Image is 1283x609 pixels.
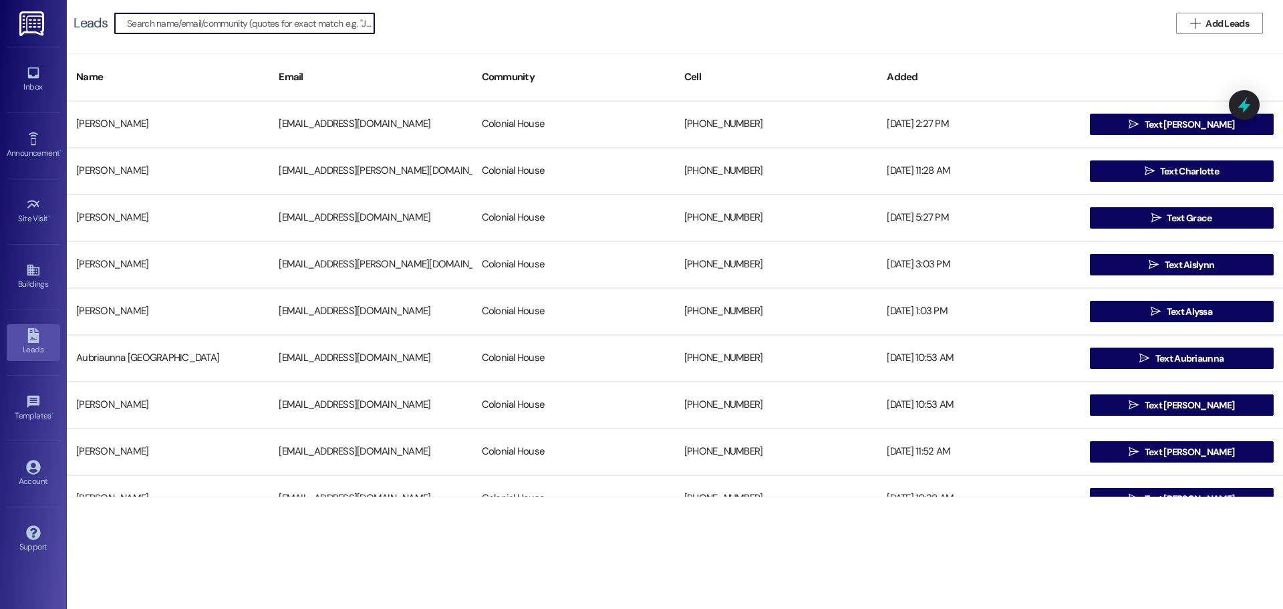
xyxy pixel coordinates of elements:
span: Text [PERSON_NAME] [1145,118,1234,132]
div: [DATE] 10:53 AM [877,345,1080,372]
div: [PHONE_NUMBER] [675,111,877,138]
div: [EMAIL_ADDRESS][DOMAIN_NAME] [269,298,472,325]
div: Community [472,61,675,94]
div: Leads [74,16,108,30]
i:  [1190,18,1200,29]
button: Text Grace [1090,207,1274,229]
div: [PHONE_NUMBER] [675,205,877,231]
div: [DATE] 10:38 AM [877,485,1080,512]
a: Templates • [7,390,60,427]
i:  [1129,119,1139,130]
button: Text Charlotte [1090,160,1274,182]
div: [PHONE_NUMBER] [675,298,877,325]
a: Site Visit • [7,193,60,229]
i:  [1129,400,1139,410]
i:  [1129,493,1139,504]
div: [PHONE_NUMBER] [675,485,877,512]
div: [DATE] 1:03 PM [877,298,1080,325]
div: Colonial House [472,158,675,185]
div: Colonial House [472,298,675,325]
div: [EMAIL_ADDRESS][DOMAIN_NAME] [269,205,472,231]
div: [PERSON_NAME] [67,158,269,185]
div: [DATE] 10:53 AM [877,392,1080,418]
div: [PHONE_NUMBER] [675,392,877,418]
div: Name [67,61,269,94]
button: Text [PERSON_NAME] [1090,441,1274,463]
span: • [48,212,50,221]
div: Aubriaunna [GEOGRAPHIC_DATA] [67,345,269,372]
div: [PERSON_NAME] [67,298,269,325]
span: Text Grace [1167,211,1211,225]
div: [EMAIL_ADDRESS][DOMAIN_NAME] [269,392,472,418]
a: Leads [7,324,60,360]
span: Text Aislynn [1165,258,1215,272]
div: Email [269,61,472,94]
div: [DATE] 3:03 PM [877,251,1080,278]
span: Text Alyssa [1167,305,1212,319]
button: Text [PERSON_NAME] [1090,394,1274,416]
span: Text [PERSON_NAME] [1145,445,1234,459]
span: Text Aubriaunna [1155,352,1224,366]
div: [EMAIL_ADDRESS][DOMAIN_NAME] [269,485,472,512]
div: [EMAIL_ADDRESS][PERSON_NAME][DOMAIN_NAME] [269,158,472,185]
button: Text [PERSON_NAME] [1090,488,1274,509]
div: [EMAIL_ADDRESS][DOMAIN_NAME] [269,111,472,138]
a: Inbox [7,62,60,98]
div: [EMAIL_ADDRESS][DOMAIN_NAME] [269,439,472,465]
div: [DATE] 11:28 AM [877,158,1080,185]
i:  [1151,213,1161,223]
div: [DATE] 11:52 AM [877,439,1080,465]
div: [PERSON_NAME] [67,485,269,512]
a: Support [7,521,60,558]
button: Add Leads [1176,13,1263,34]
span: • [51,409,53,418]
div: Colonial House [472,345,675,372]
i:  [1145,166,1155,176]
span: • [59,146,61,156]
button: Text [PERSON_NAME] [1090,114,1274,135]
div: [DATE] 5:27 PM [877,205,1080,231]
i:  [1139,353,1149,364]
span: Text Charlotte [1160,164,1219,178]
input: Search name/email/community (quotes for exact match e.g. "John Smith") [127,14,374,33]
div: Colonial House [472,205,675,231]
div: [PERSON_NAME] [67,439,269,465]
img: ResiDesk Logo [19,11,47,36]
div: Colonial House [472,439,675,465]
div: Colonial House [472,111,675,138]
div: Colonial House [472,392,675,418]
div: [PERSON_NAME] [67,205,269,231]
div: [PHONE_NUMBER] [675,158,877,185]
a: Account [7,456,60,492]
i:  [1151,306,1161,317]
div: [DATE] 2:27 PM [877,111,1080,138]
i:  [1129,447,1139,457]
button: Text Alyssa [1090,301,1274,322]
div: [EMAIL_ADDRESS][DOMAIN_NAME] [269,345,472,372]
div: Colonial House [472,251,675,278]
div: Cell [675,61,877,94]
button: Text Aislynn [1090,254,1274,275]
div: Colonial House [472,485,675,512]
div: [EMAIL_ADDRESS][PERSON_NAME][DOMAIN_NAME] [269,251,472,278]
span: Text [PERSON_NAME] [1145,398,1234,412]
div: [PHONE_NUMBER] [675,251,877,278]
div: [PHONE_NUMBER] [675,439,877,465]
a: Buildings [7,259,60,295]
div: [PERSON_NAME] [67,111,269,138]
span: Add Leads [1205,17,1249,31]
div: [PERSON_NAME] [67,392,269,418]
button: Text Aubriaunna [1090,348,1274,369]
span: Text [PERSON_NAME] [1145,492,1234,506]
div: [PHONE_NUMBER] [675,345,877,372]
div: [PERSON_NAME] [67,251,269,278]
div: Added [877,61,1080,94]
i:  [1149,259,1159,270]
